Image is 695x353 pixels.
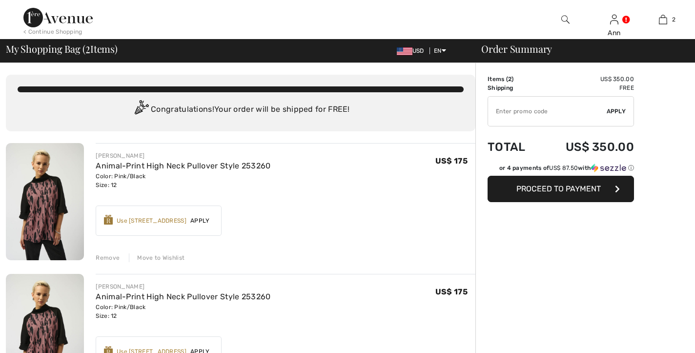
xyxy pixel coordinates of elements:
a: Sign In [610,15,618,24]
a: Animal-Print High Neck Pullover Style 253260 [96,161,270,170]
span: US$ 87.50 [549,165,578,171]
div: Use [STREET_ADDRESS] [117,216,186,225]
div: [PERSON_NAME] [96,282,270,291]
span: 2 [508,76,511,83]
td: Shipping [488,83,540,92]
td: Items ( ) [488,75,540,83]
span: My Shopping Bag ( Items) [6,44,118,54]
td: Free [540,83,634,92]
a: 2 [639,14,687,25]
img: Reward-Logo.svg [104,215,113,225]
input: Promo code [488,97,607,126]
span: Apply [607,107,626,116]
img: Animal-Print High Neck Pullover Style 253260 [6,143,84,260]
span: 2 [672,15,675,24]
img: US Dollar [397,47,412,55]
div: Order Summary [470,44,689,54]
td: US$ 350.00 [540,75,634,83]
button: Proceed to Payment [488,176,634,202]
img: Sezzle [591,164,626,172]
span: 2 [85,42,90,54]
div: Remove [96,253,120,262]
span: US$ 175 [435,287,468,296]
span: US$ 175 [435,156,468,166]
div: Congratulations! Your order will be shipped for FREE! [18,100,464,120]
div: < Continue Shopping [23,27,82,36]
span: USD [397,47,428,54]
div: or 4 payments of with [499,164,634,172]
div: or 4 payments ofUS$ 87.50withSezzle Click to learn more about Sezzle [488,164,634,176]
span: EN [434,47,446,54]
span: Proceed to Payment [516,184,601,193]
img: My Bag [659,14,667,25]
div: Ann [591,28,638,38]
div: Move to Wishlist [129,253,184,262]
img: My Info [610,14,618,25]
td: US$ 350.00 [540,130,634,164]
a: Animal-Print High Neck Pullover Style 253260 [96,292,270,301]
div: [PERSON_NAME] [96,151,270,160]
img: Congratulation2.svg [131,100,151,120]
td: Total [488,130,540,164]
span: Apply [186,216,214,225]
img: search the website [561,14,570,25]
img: 1ère Avenue [23,8,93,27]
div: Color: Pink/Black Size: 12 [96,303,270,320]
div: Color: Pink/Black Size: 12 [96,172,270,189]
